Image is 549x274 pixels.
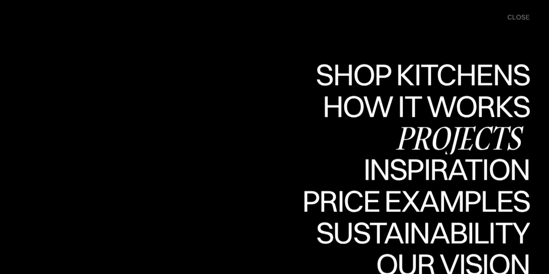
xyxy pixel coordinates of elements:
a: SustainabilitySustainability [309,217,529,249]
div: Shop Kitchens [311,59,529,89]
a: Shop KitchensShop Kitchens [311,59,529,91]
a: How it worksHow it works [320,91,529,122]
div: Sustainability [309,217,529,248]
div: Inspiration [351,154,529,185]
a: InspirationInspiration [351,154,529,186]
a: Projects [389,122,529,154]
div: Price examples [302,216,529,247]
div: Inspiration [351,185,529,215]
div: close [507,13,529,22]
div: menu [499,9,529,26]
div: Projects [389,122,529,153]
div: Price examples [302,186,529,216]
div: How it works [320,91,529,121]
a: Price examplesPrice examples [302,186,529,218]
div: Shop Kitchens [311,89,529,120]
div: How it works [320,121,529,152]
